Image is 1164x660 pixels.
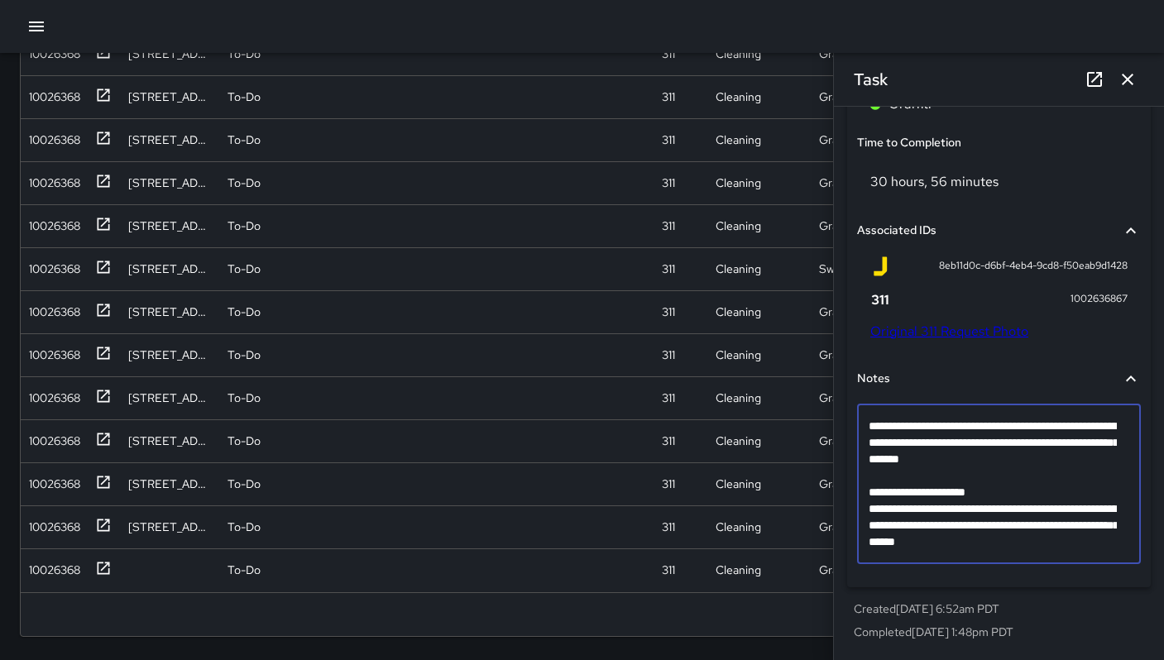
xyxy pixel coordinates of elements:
[716,45,761,62] div: Cleaning
[228,132,261,148] p: To-Do
[128,218,211,234] div: 575 10th Street
[228,261,261,277] p: To-Do
[128,45,211,62] div: 1190 Bryant Street
[22,168,80,191] div: 10026368
[662,476,675,492] div: 311
[716,347,761,363] div: Cleaning
[228,175,261,191] p: To-Do
[662,175,675,191] div: 311
[228,45,261,62] p: To-Do
[819,562,855,578] div: Graffiti
[819,476,855,492] div: Graffiti
[819,132,855,148] div: Graffiti
[128,476,211,492] div: 290 Division Street
[128,390,211,406] div: 290 Division Street
[22,297,80,320] div: 10026368
[128,304,211,320] div: 575 10th Street
[662,218,675,234] div: 311
[819,304,855,320] div: Graffiti
[716,175,761,191] div: Cleaning
[228,218,261,234] p: To-Do
[716,88,761,105] div: Cleaning
[22,426,80,449] div: 10026368
[662,562,675,578] div: 311
[819,347,855,363] div: Graffiti
[819,88,855,105] div: Graffiti
[662,433,675,449] div: 311
[128,88,211,105] div: 550 10th Street
[22,82,80,105] div: 10026368
[228,519,261,535] p: To-Do
[22,512,80,535] div: 10026368
[716,519,761,535] div: Cleaning
[228,390,261,406] p: To-Do
[662,45,675,62] div: 311
[228,433,261,449] p: To-Do
[819,433,855,449] div: Graffiti
[662,347,675,363] div: 311
[128,261,211,277] div: 550 10th Street
[128,519,211,535] div: 290 Division Street
[819,175,855,191] div: Graffiti
[662,390,675,406] div: 311
[22,254,80,277] div: 10026368
[22,340,80,363] div: 10026368
[228,347,261,363] p: To-Do
[819,218,855,234] div: Graffiti
[228,562,261,578] p: To-Do
[128,175,211,191] div: 550 10th Street
[228,476,261,492] p: To-Do
[716,433,761,449] div: Cleaning
[22,211,80,234] div: 10026368
[819,390,855,406] div: Graffiti
[819,45,855,62] div: Graffiti
[716,476,761,492] div: Cleaning
[662,88,675,105] div: 311
[716,390,761,406] div: Cleaning
[128,132,211,148] div: 550 10th Street
[662,304,675,320] div: 311
[716,132,761,148] div: Cleaning
[22,383,80,406] div: 10026368
[662,519,675,535] div: 311
[128,433,211,449] div: 290 Division Street
[716,562,761,578] div: Cleaning
[716,218,761,234] div: Cleaning
[662,132,675,148] div: 311
[22,125,80,148] div: 10026368
[716,261,761,277] div: Cleaning
[228,88,261,105] p: To-Do
[22,469,80,492] div: 10026368
[662,261,675,277] div: 311
[819,261,855,277] div: Sweep
[22,555,80,578] div: 10026368
[716,304,761,320] div: Cleaning
[128,347,211,363] div: 575 10th Street
[228,304,261,320] p: To-Do
[819,519,855,535] div: Graffiti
